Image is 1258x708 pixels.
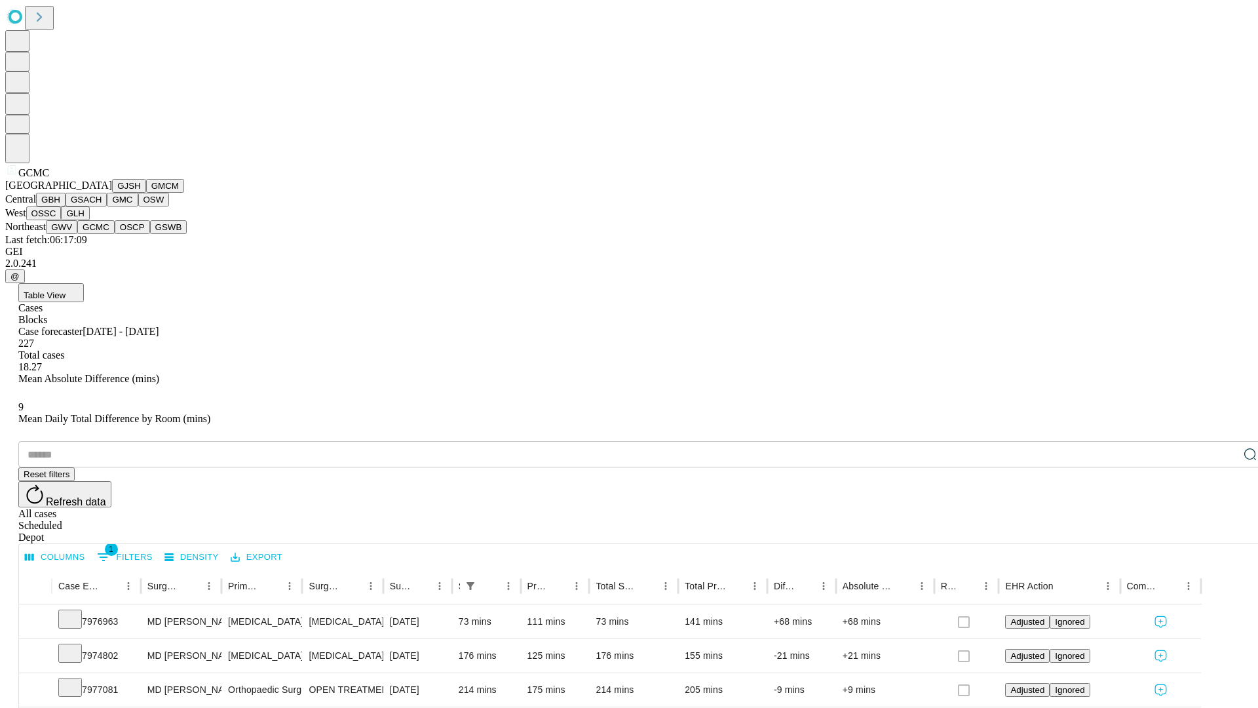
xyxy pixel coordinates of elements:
[138,193,170,206] button: OSW
[147,639,215,673] div: MD [PERSON_NAME] [PERSON_NAME] Md
[1127,581,1160,591] div: Comments
[390,673,446,707] div: [DATE]
[61,206,89,220] button: GLH
[527,639,583,673] div: 125 mins
[1055,577,1073,595] button: Sort
[94,547,156,568] button: Show filters
[77,220,115,234] button: GCMC
[18,326,83,337] span: Case forecaster
[596,673,672,707] div: 214 mins
[83,326,159,337] span: [DATE] - [DATE]
[843,673,928,707] div: +9 mins
[147,673,215,707] div: MD [PERSON_NAME] [PERSON_NAME] Md
[814,577,833,595] button: Menu
[58,673,134,707] div: 7977081
[567,577,586,595] button: Menu
[26,611,45,634] button: Expand
[66,193,107,206] button: GSACH
[26,206,62,220] button: OSSC
[685,673,761,707] div: 205 mins
[774,673,829,707] div: -9 mins
[107,193,138,206] button: GMC
[390,605,446,639] div: [DATE]
[1050,649,1090,663] button: Ignored
[390,581,411,591] div: Surgery Date
[58,605,134,639] div: 7976963
[459,639,514,673] div: 176 mins
[18,467,75,481] button: Reset filters
[596,605,672,639] div: 73 mins
[1010,685,1044,695] span: Adjusted
[5,193,36,205] span: Central
[481,577,499,595] button: Sort
[1161,577,1179,595] button: Sort
[461,577,480,595] div: 1 active filter
[1055,617,1084,627] span: Ignored
[894,577,913,595] button: Sort
[5,246,1253,258] div: GEI
[459,673,514,707] div: 214 mins
[5,221,46,232] span: Northeast
[26,679,45,702] button: Expand
[499,577,518,595] button: Menu
[685,605,761,639] div: 141 mins
[147,581,180,591] div: Surgeon Name
[228,639,295,673] div: [MEDICAL_DATA]
[727,577,746,595] button: Sort
[18,349,64,361] span: Total cases
[228,673,295,707] div: Orthopaedic Surgery
[1055,685,1084,695] span: Ignored
[101,577,119,595] button: Sort
[959,577,977,595] button: Sort
[105,543,118,556] span: 1
[685,639,761,673] div: 155 mins
[18,283,84,302] button: Table View
[18,361,42,372] span: 18.27
[18,401,24,412] span: 9
[843,581,893,591] div: Absolute Difference
[1010,617,1044,627] span: Adjusted
[5,207,26,218] span: West
[18,338,34,349] span: 227
[112,179,146,193] button: GJSH
[774,605,829,639] div: +68 mins
[1005,649,1050,663] button: Adjusted
[309,605,376,639] div: [MEDICAL_DATA] EXISTING [MEDICAL_DATA] FOR TRANSCATHETER THERAPY [MEDICAL_DATA] OR INFUSION
[1010,651,1044,661] span: Adjusted
[527,581,548,591] div: Predicted In Room Duration
[527,605,583,639] div: 111 mins
[1050,615,1090,629] button: Ignored
[941,581,958,591] div: Resolved in EHR
[459,581,460,591] div: Scheduled In Room Duration
[1055,651,1084,661] span: Ignored
[1179,577,1198,595] button: Menu
[638,577,657,595] button: Sort
[5,234,87,245] span: Last fetch: 06:17:09
[461,577,480,595] button: Show filters
[22,547,88,568] button: Select columns
[58,639,134,673] div: 7974802
[1005,581,1053,591] div: EHR Action
[18,481,111,507] button: Refresh data
[746,577,764,595] button: Menu
[227,547,286,568] button: Export
[18,413,210,424] span: Mean Daily Total Difference by Room (mins)
[774,639,829,673] div: -21 mins
[412,577,430,595] button: Sort
[685,581,726,591] div: Total Predicted Duration
[26,645,45,668] button: Expand
[390,639,446,673] div: [DATE]
[200,577,218,595] button: Menu
[843,639,928,673] div: +21 mins
[10,271,20,281] span: @
[1005,683,1050,697] button: Adjusted
[36,193,66,206] button: GBH
[5,180,112,191] span: [GEOGRAPHIC_DATA]
[843,605,928,639] div: +68 mins
[146,179,184,193] button: GMCM
[1099,577,1117,595] button: Menu
[150,220,187,234] button: GSWB
[46,220,77,234] button: GWV
[596,639,672,673] div: 176 mins
[309,581,341,591] div: Surgery Name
